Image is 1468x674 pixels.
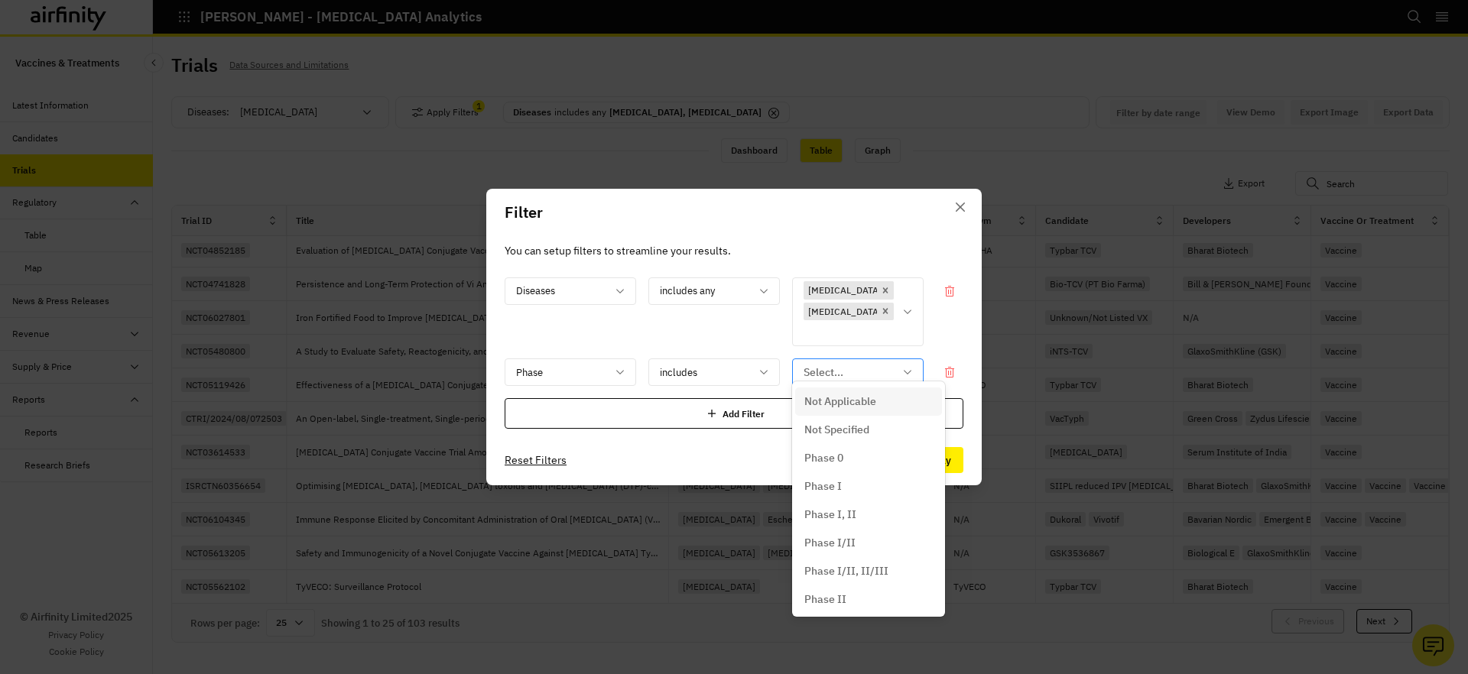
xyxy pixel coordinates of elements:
[804,591,846,608] p: Phase II
[505,398,963,429] div: Add Filter
[804,563,888,579] p: Phase I/II, II/III
[505,242,963,259] p: You can setup filters to streamline your results.
[804,535,856,551] p: Phase I/II
[486,189,982,236] header: Filter
[804,450,843,466] p: Phase 0
[804,478,842,494] p: Phase I
[804,422,869,438] p: Not Specified
[877,303,894,321] div: Remove [object Object]
[877,281,894,300] div: Remove [object Object]
[505,448,567,472] button: Reset Filters
[804,394,876,410] p: Not Applicable
[804,507,856,523] p: Phase I, II
[808,284,882,297] p: [MEDICAL_DATA]
[948,195,973,219] button: Close
[808,305,882,319] p: [MEDICAL_DATA]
